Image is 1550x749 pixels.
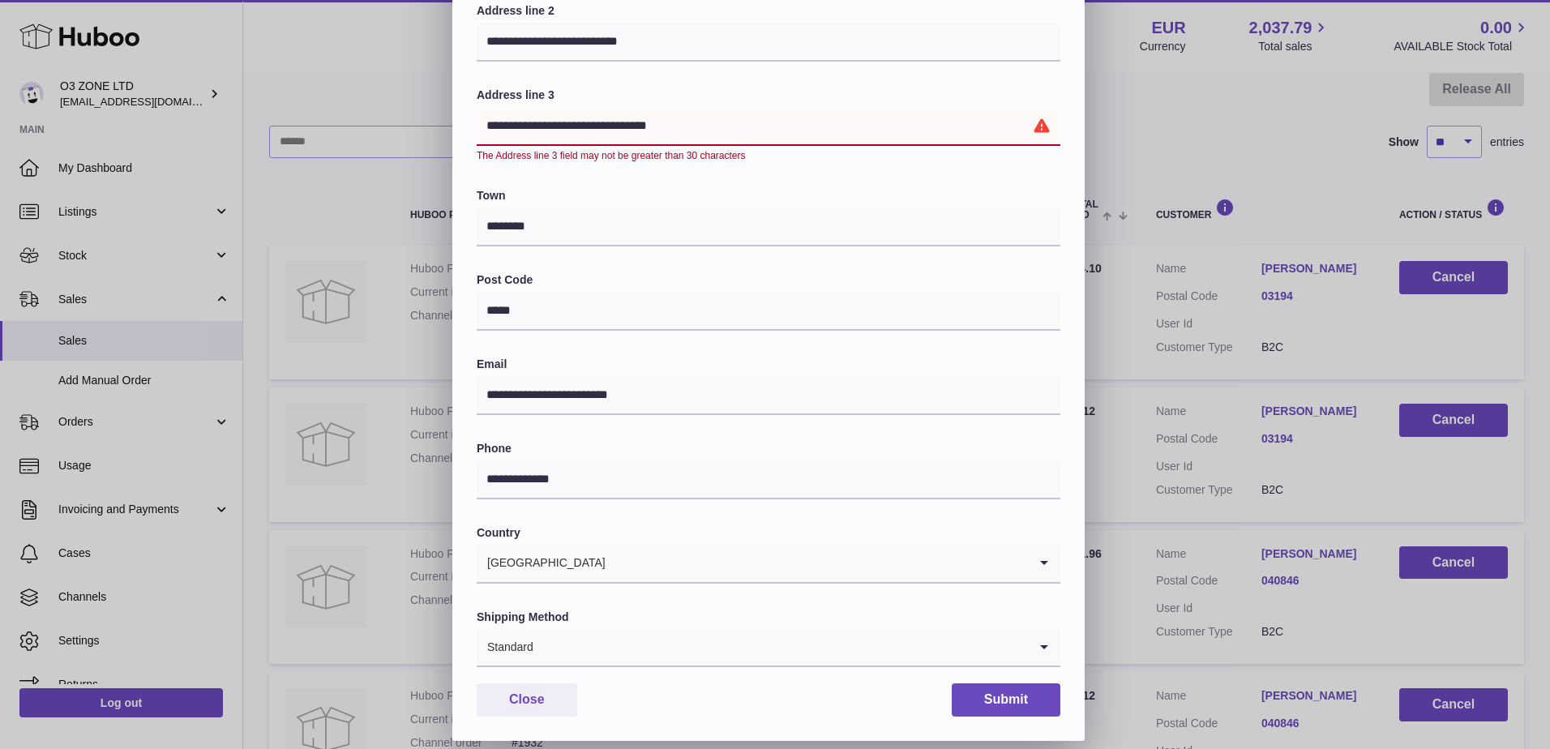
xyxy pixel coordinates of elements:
[477,610,1060,625] label: Shipping Method
[477,545,606,582] span: [GEOGRAPHIC_DATA]
[477,188,1060,203] label: Town
[477,272,1060,288] label: Post Code
[477,441,1060,456] label: Phone
[477,545,1060,584] div: Search for option
[477,3,1060,19] label: Address line 2
[477,88,1060,103] label: Address line 3
[477,525,1060,541] label: Country
[477,357,1060,372] label: Email
[952,683,1060,717] button: Submit
[477,628,1060,667] div: Search for option
[477,149,1060,162] div: The Address line 3 field may not be greater than 30 characters
[477,628,534,666] span: Standard
[477,683,577,717] button: Close
[606,545,1028,582] input: Search for option
[534,628,1028,666] input: Search for option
